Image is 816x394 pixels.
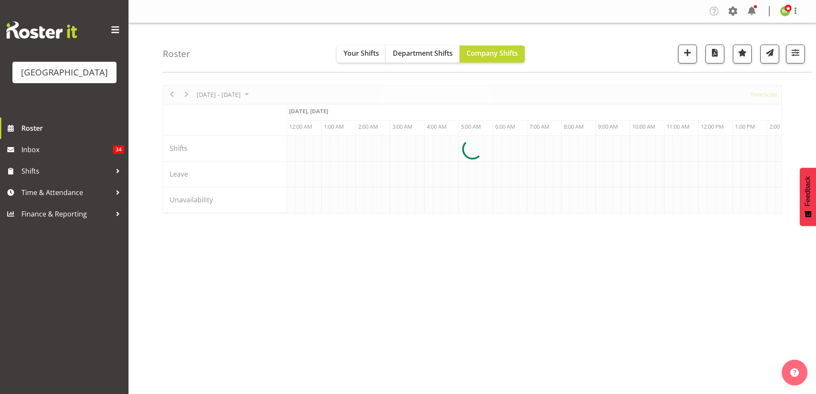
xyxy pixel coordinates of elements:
button: Send a list of all shifts for the selected filtered period to all rostered employees. [760,45,779,63]
h4: Roster [163,49,190,59]
span: Finance & Reporting [21,208,111,220]
span: Inbox [21,143,113,156]
button: Add a new shift [678,45,697,63]
button: Department Shifts [386,45,460,63]
span: Time & Attendance [21,186,111,199]
button: Company Shifts [460,45,525,63]
span: 34 [113,145,124,154]
img: richard-freeman9074.jpg [780,6,790,16]
span: Company Shifts [466,48,518,58]
span: Feedback [804,176,812,206]
button: Feedback - Show survey [800,168,816,226]
span: Your Shifts [344,48,379,58]
span: Shifts [21,165,111,177]
button: Your Shifts [337,45,386,63]
span: Roster [21,122,124,135]
button: Download a PDF of the roster according to the set date range. [705,45,724,63]
div: [GEOGRAPHIC_DATA] [21,66,108,79]
img: Rosterit website logo [6,21,77,39]
img: help-xxl-2.png [790,368,799,377]
span: Department Shifts [393,48,453,58]
button: Highlight an important date within the roster. [733,45,752,63]
button: Filter Shifts [786,45,805,63]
